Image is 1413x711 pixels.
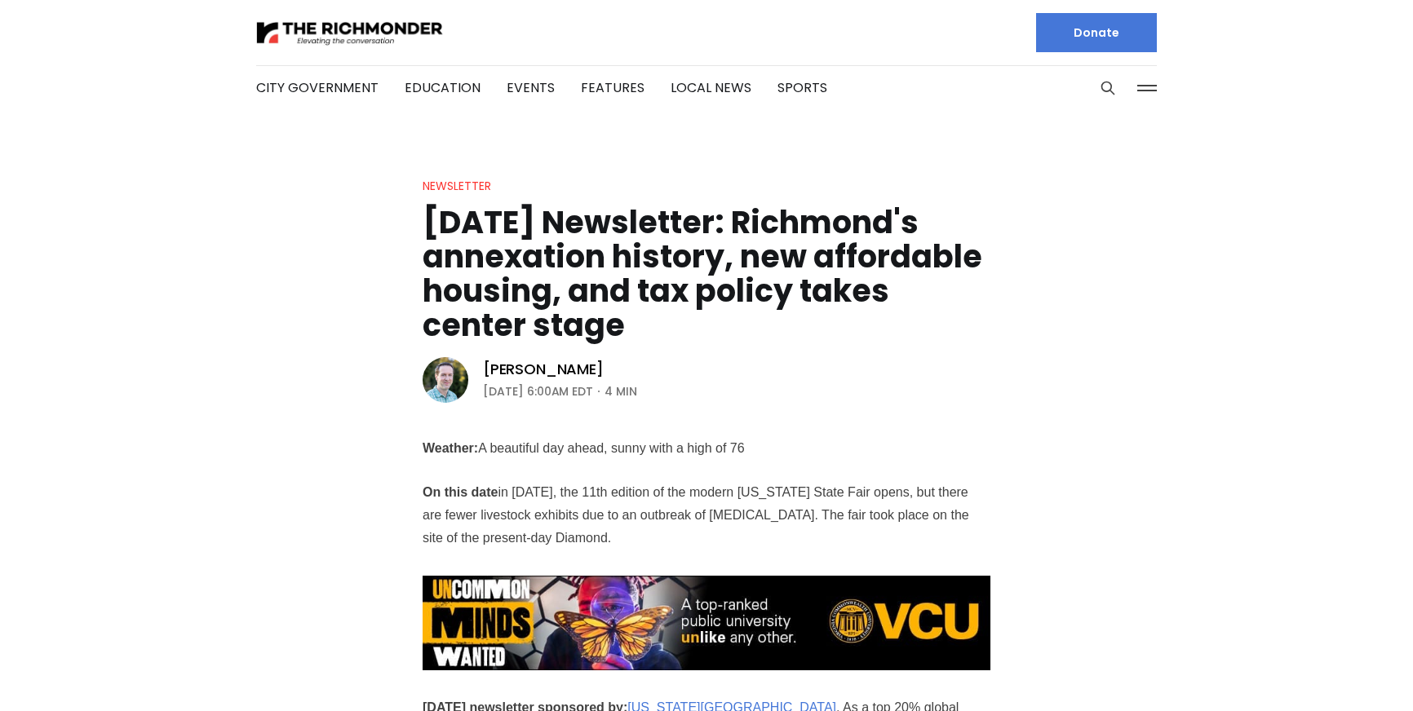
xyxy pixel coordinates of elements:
[423,484,498,501] strong: On this date
[1096,76,1120,100] button: Search this site
[423,440,478,457] strong: Weather:
[256,78,379,97] a: City Government
[483,382,593,401] time: [DATE] 6:00AM EDT
[423,437,990,460] p: A beautiful day ahead, sunny with a high of 76
[777,78,827,97] a: Sports
[507,78,555,97] a: Events
[423,178,491,194] a: Newsletter
[423,205,990,342] h1: [DATE] Newsletter: Richmond's annexation history, new affordable housing, and tax policy takes ce...
[605,382,637,401] span: 4 min
[423,481,990,550] p: in [DATE], the 11th edition of the modern [US_STATE] State Fair opens, but there are fewer livest...
[1036,13,1157,52] a: Donate
[581,78,644,97] a: Features
[423,357,468,403] img: Michael Phillips
[671,78,751,97] a: Local News
[256,19,444,47] img: The Richmonder
[405,78,481,97] a: Education
[483,360,604,379] a: [PERSON_NAME]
